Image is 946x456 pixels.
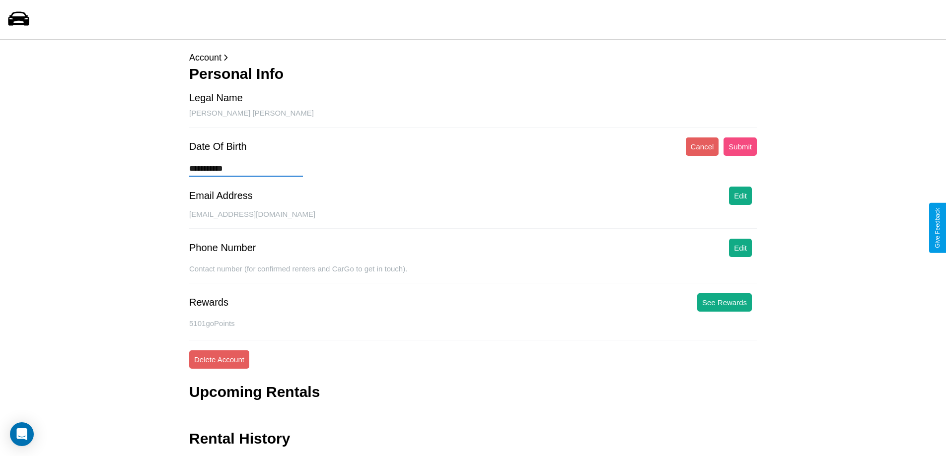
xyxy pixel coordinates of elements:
button: See Rewards [697,293,752,312]
h3: Rental History [189,430,290,447]
button: Delete Account [189,350,249,369]
p: Account [189,50,757,65]
div: Email Address [189,190,253,201]
div: [EMAIL_ADDRESS][DOMAIN_NAME] [189,210,757,229]
div: Open Intercom Messenger [10,422,34,446]
div: Date Of Birth [189,141,247,152]
div: Legal Name [189,92,243,104]
button: Edit [729,187,752,205]
div: Contact number (for confirmed renters and CarGo to get in touch). [189,264,757,283]
div: Give Feedback [934,208,941,248]
h3: Upcoming Rentals [189,384,320,400]
button: Submit [724,137,757,156]
button: Cancel [686,137,719,156]
p: 5101 goPoints [189,317,757,330]
button: Edit [729,239,752,257]
div: Phone Number [189,242,256,254]
div: [PERSON_NAME] [PERSON_NAME] [189,109,757,128]
div: Rewards [189,297,228,308]
h3: Personal Info [189,65,757,82]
